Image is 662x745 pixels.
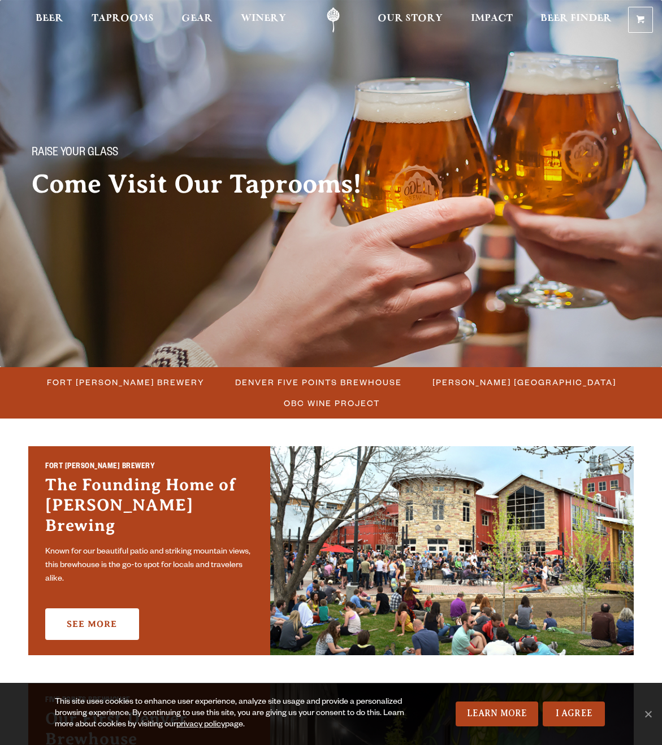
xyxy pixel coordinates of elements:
[540,14,612,23] span: Beer Finder
[45,461,253,474] h2: Fort [PERSON_NAME] Brewery
[174,7,220,33] a: Gear
[235,374,402,390] span: Denver Five Points Brewhouse
[36,14,63,23] span: Beer
[40,374,210,390] a: Fort [PERSON_NAME] Brewery
[45,608,139,640] a: See More
[55,697,418,731] div: This site uses cookies to enhance user experience, analyze site usage and provide a personalized ...
[92,14,154,23] span: Taprooms
[642,708,654,720] span: No
[370,7,450,33] a: Our Story
[181,14,213,23] span: Gear
[270,446,634,655] img: Fort Collins Brewery & Taproom'
[241,14,286,23] span: Winery
[32,146,118,161] span: Raise your glass
[176,721,225,730] a: privacy policy
[45,546,253,586] p: Known for our beautiful patio and striking mountain views, this brewhouse is the go-to spot for l...
[378,14,443,23] span: Our Story
[471,14,513,23] span: Impact
[47,374,205,390] span: Fort [PERSON_NAME] Brewery
[426,374,622,390] a: [PERSON_NAME] [GEOGRAPHIC_DATA]
[233,7,293,33] a: Winery
[464,7,520,33] a: Impact
[84,7,161,33] a: Taprooms
[456,702,539,726] a: Learn More
[32,170,384,198] h2: Come Visit Our Taprooms!
[312,7,354,33] a: Odell Home
[533,7,619,33] a: Beer Finder
[45,474,253,541] h3: The Founding Home of [PERSON_NAME] Brewing
[432,374,616,390] span: [PERSON_NAME] [GEOGRAPHIC_DATA]
[284,395,380,411] span: OBC Wine Project
[277,395,386,411] a: OBC Wine Project
[28,7,71,33] a: Beer
[543,702,605,726] a: I Agree
[228,374,408,390] a: Denver Five Points Brewhouse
